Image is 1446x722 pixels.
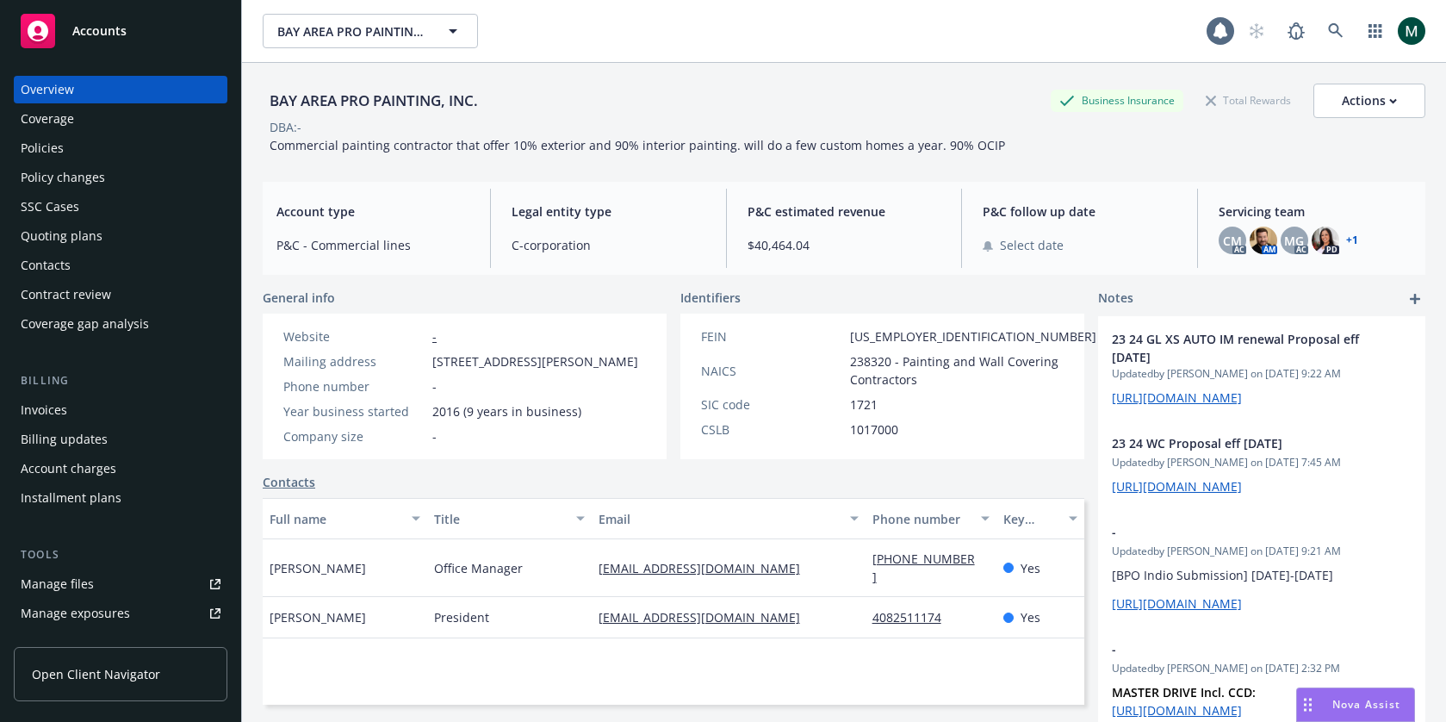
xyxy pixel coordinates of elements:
div: Tools [14,546,227,563]
span: 238320 - Painting and Wall Covering Contractors [850,352,1096,389]
a: - [432,328,437,345]
span: Updated by [PERSON_NAME] on [DATE] 7:45 AM [1112,455,1412,470]
div: BAY AREA PRO PAINTING, INC. [263,90,485,112]
div: 23 24 WC Proposal eff [DATE]Updatedby [PERSON_NAME] on [DATE] 7:45 AM[URL][DOMAIN_NAME] [1098,420,1425,509]
span: - [432,377,437,395]
div: FEIN [701,327,843,345]
span: Accounts [72,24,127,38]
img: photo [1312,227,1339,254]
button: Key contact [996,498,1084,539]
a: Contacts [14,252,227,279]
a: Quoting plans [14,222,227,250]
div: Business Insurance [1051,90,1183,111]
span: P&C - Commercial lines [276,236,469,254]
div: Key contact [1003,510,1058,528]
img: photo [1250,227,1277,254]
div: Actions [1342,84,1397,117]
a: Coverage [14,105,227,133]
a: [URL][DOMAIN_NAME] [1112,595,1242,612]
a: Coverage gap analysis [14,310,227,338]
span: Account type [276,202,469,221]
div: Phone number [872,510,971,528]
span: Yes [1021,608,1040,626]
span: [STREET_ADDRESS][PERSON_NAME] [432,352,638,370]
div: -Updatedby [PERSON_NAME] on [DATE] 9:21 AM[BPO Indio Submission] [DATE]-[DATE][URL][DOMAIN_NAME] [1098,509,1425,626]
button: Phone number [866,498,997,539]
span: General info [263,289,335,307]
a: Search [1319,14,1353,48]
a: [URL][DOMAIN_NAME] [1112,389,1242,406]
div: Full name [270,510,401,528]
a: Accounts [14,7,227,55]
a: [URL][DOMAIN_NAME] [1112,478,1242,495]
span: Nova Assist [1332,697,1400,712]
div: Company size [283,427,425,445]
span: P&C follow up date [983,202,1176,221]
span: - [432,427,437,445]
span: MG [1284,232,1304,250]
span: BAY AREA PRO PAINTING, INC. [277,22,426,40]
a: Account charges [14,455,227,482]
span: $40,464.04 [748,236,940,254]
div: Contract review [21,281,111,308]
span: 2016 (9 years in business) [432,402,581,420]
span: Office Manager [434,559,523,577]
div: Coverage gap analysis [21,310,149,338]
a: Manage files [14,570,227,598]
a: Installment plans [14,484,227,512]
img: photo [1398,17,1425,45]
a: Manage certificates [14,629,227,657]
span: Open Client Navigator [32,665,160,683]
span: CM [1223,232,1242,250]
span: - [1112,640,1367,658]
span: [US_EMPLOYER_IDENTIFICATION_NUMBER] [850,327,1096,345]
span: Yes [1021,559,1040,577]
a: +1 [1346,235,1358,246]
div: SSC Cases [21,193,79,221]
span: [PERSON_NAME] [270,559,366,577]
div: Website [283,327,425,345]
p: [BPO Indio Submission] [DATE]-[DATE] [1112,566,1412,584]
span: Updated by [PERSON_NAME] on [DATE] 9:21 AM [1112,544,1412,559]
div: Coverage [21,105,74,133]
a: Start snowing [1239,14,1274,48]
div: Overview [21,76,74,103]
span: Manage exposures [14,600,227,627]
div: Billing updates [21,426,108,453]
button: Actions [1313,84,1425,118]
div: NAICS [701,362,843,380]
div: SIC code [701,395,843,414]
a: Switch app [1358,14,1393,48]
div: Year business started [283,402,425,420]
div: Mailing address [283,352,425,370]
button: Full name [263,498,427,539]
a: add [1405,289,1425,309]
span: Notes [1098,289,1133,309]
div: Billing [14,372,227,389]
span: 23 24 WC Proposal eff [DATE] [1112,434,1367,452]
span: Legal entity type [512,202,704,221]
div: Phone number [283,377,425,395]
span: Updated by [PERSON_NAME] on [DATE] 2:32 PM [1112,661,1412,676]
div: Email [599,510,840,528]
strong: MASTER DRIVE Incl. CCD: [1112,684,1256,700]
div: Invoices [21,396,67,424]
div: Policies [21,134,64,162]
div: Account charges [21,455,116,482]
button: Email [592,498,866,539]
span: Identifiers [680,289,741,307]
a: [EMAIL_ADDRESS][DOMAIN_NAME] [599,560,814,576]
div: Policy changes [21,164,105,191]
div: DBA: - [270,118,301,136]
a: Report a Bug [1279,14,1313,48]
button: BAY AREA PRO PAINTING, INC. [263,14,478,48]
span: Select date [1000,236,1064,254]
span: C-corporation [512,236,704,254]
button: Nova Assist [1296,688,1415,722]
div: Title [434,510,566,528]
a: [PHONE_NUMBER] [872,551,975,585]
span: [PERSON_NAME] [270,608,366,626]
a: Contacts [263,473,315,491]
span: P&C estimated revenue [748,202,940,221]
div: Installment plans [21,484,121,512]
